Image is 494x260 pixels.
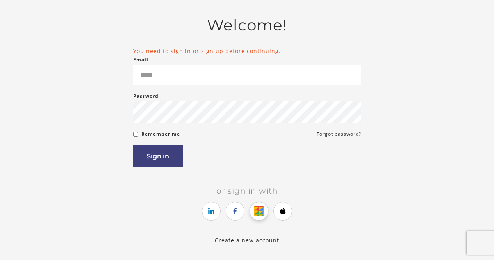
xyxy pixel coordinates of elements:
h2: Welcome! [133,16,361,34]
a: Create a new account [215,237,279,244]
span: Or sign in with [210,186,284,195]
label: Remember me [141,129,180,139]
a: https://courses.thinkific.com/users/auth/linkedin?ss%5Breferral%5D=&ss%5Buser_return_to%5D=%2Fcou... [202,202,221,221]
label: Email [133,55,148,65]
a: https://courses.thinkific.com/users/auth/apple?ss%5Breferral%5D=&ss%5Buser_return_to%5D=%2Fcourse... [273,202,292,221]
a: https://courses.thinkific.com/users/auth/google?ss%5Breferral%5D=&ss%5Buser_return_to%5D=%2Fcours... [250,202,268,221]
button: Sign in [133,145,183,167]
label: Password [133,91,159,101]
a: https://courses.thinkific.com/users/auth/facebook?ss%5Breferral%5D=&ss%5Buser_return_to%5D=%2Fcou... [226,202,244,221]
a: Forgot password? [317,129,361,139]
li: You need to sign in or sign up before continuing. [133,47,361,55]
